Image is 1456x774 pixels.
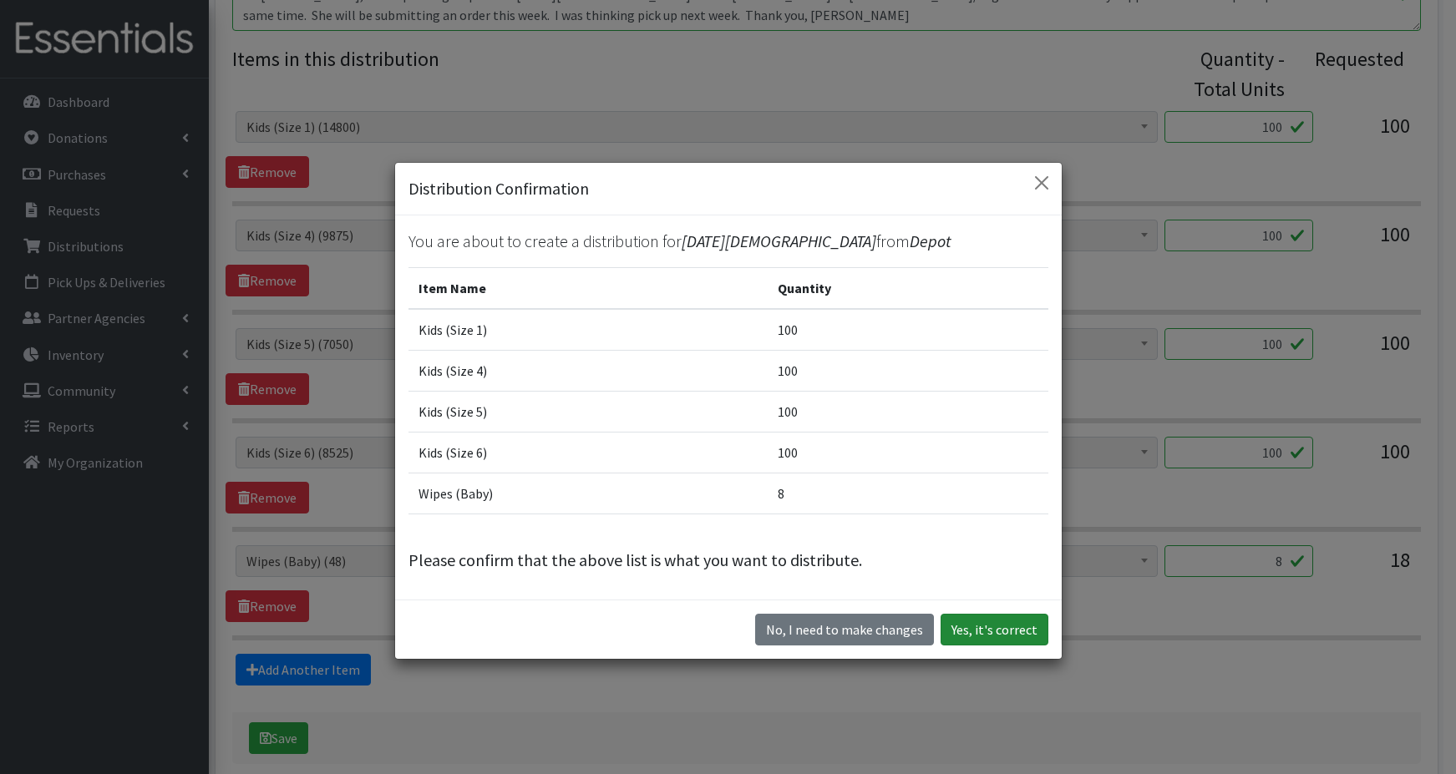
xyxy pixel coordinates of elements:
h5: Distribution Confirmation [408,176,589,201]
td: Kids (Size 4) [408,350,769,391]
p: Please confirm that the above list is what you want to distribute. [408,548,1048,573]
span: Depot [910,230,951,251]
button: Close [1028,169,1055,196]
td: 100 [768,350,1048,391]
td: Wipes (Baby) [408,473,769,513]
button: Yes, it's correct [941,614,1048,645]
td: Kids (Size 6) [408,432,769,473]
button: No I need to make changes [755,614,934,645]
td: 100 [768,391,1048,432]
td: 8 [768,473,1048,513]
th: Item Name [408,267,769,309]
td: 100 [768,309,1048,351]
td: Kids (Size 5) [408,391,769,432]
td: 100 [768,432,1048,473]
td: Kids (Size 1) [408,309,769,351]
span: [DATE][DEMOGRAPHIC_DATA] [682,230,876,251]
p: You are about to create a distribution for from [408,229,1048,254]
th: Quantity [768,267,1048,309]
